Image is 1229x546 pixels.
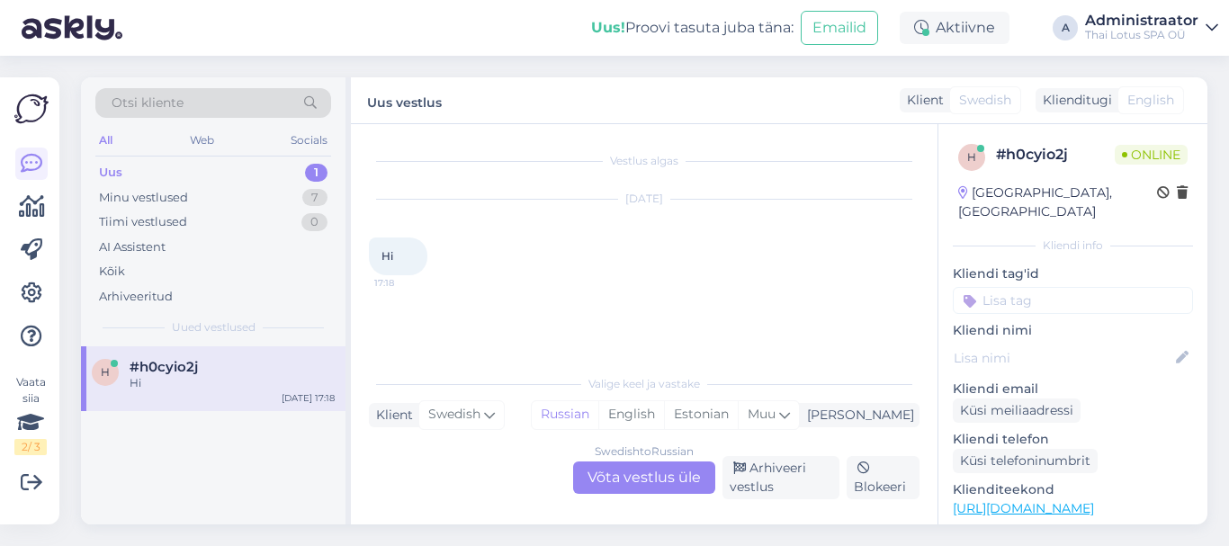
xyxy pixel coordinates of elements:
[369,376,920,392] div: Valige keel ja vastake
[14,92,49,126] img: Askly Logo
[369,406,413,425] div: Klient
[369,153,920,169] div: Vestlus algas
[14,374,47,455] div: Vaata siia
[953,500,1094,516] a: [URL][DOMAIN_NAME]
[282,391,335,405] div: [DATE] 17:18
[1085,13,1198,28] div: Administraator
[301,213,327,231] div: 0
[900,12,1009,44] div: Aktiivne
[591,17,794,39] div: Proovi tasuta juba täna:
[664,401,738,428] div: Estonian
[953,264,1193,283] p: Kliendi tag'id
[1115,145,1188,165] span: Online
[847,456,920,499] div: Blokeeri
[573,461,715,494] div: Võta vestlus üle
[186,129,218,152] div: Web
[369,191,920,207] div: [DATE]
[598,401,664,428] div: English
[99,238,166,256] div: AI Assistent
[953,480,1193,499] p: Klienditeekond
[953,287,1193,314] input: Lisa tag
[112,94,184,112] span: Otsi kliente
[532,401,598,428] div: Russian
[99,263,125,281] div: Kõik
[130,359,198,375] span: #h0cyio2j
[99,164,122,182] div: Uus
[99,189,188,207] div: Minu vestlused
[954,348,1172,368] input: Lisa nimi
[14,439,47,455] div: 2 / 3
[302,189,327,207] div: 7
[374,276,442,290] span: 17:18
[591,19,625,36] b: Uus!
[953,237,1193,254] div: Kliendi info
[367,88,442,112] label: Uus vestlus
[953,524,1193,540] p: Vaata edasi ...
[953,398,1081,423] div: Küsi meiliaadressi
[381,249,393,263] span: Hi
[305,164,327,182] div: 1
[1053,15,1078,40] div: A
[172,319,256,336] span: Uued vestlused
[1036,91,1112,110] div: Klienditugi
[748,406,776,422] span: Muu
[953,430,1193,449] p: Kliendi telefon
[953,380,1193,398] p: Kliendi email
[428,405,480,425] span: Swedish
[287,129,331,152] div: Socials
[595,443,694,460] div: Swedish to Russian
[801,11,878,45] button: Emailid
[800,406,914,425] div: [PERSON_NAME]
[1127,91,1174,110] span: English
[1085,28,1198,42] div: Thai Lotus SPA OÜ
[900,91,944,110] div: Klient
[958,183,1157,221] div: [GEOGRAPHIC_DATA], [GEOGRAPHIC_DATA]
[99,288,173,306] div: Arhiveeritud
[996,144,1115,166] div: # h0cyio2j
[953,321,1193,340] p: Kliendi nimi
[101,365,110,379] span: h
[959,91,1011,110] span: Swedish
[967,150,976,164] span: h
[953,449,1098,473] div: Küsi telefoninumbrit
[1085,13,1218,42] a: AdministraatorThai Lotus SPA OÜ
[95,129,116,152] div: All
[130,375,335,391] div: Hi
[722,456,839,499] div: Arhiveeri vestlus
[99,213,187,231] div: Tiimi vestlused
